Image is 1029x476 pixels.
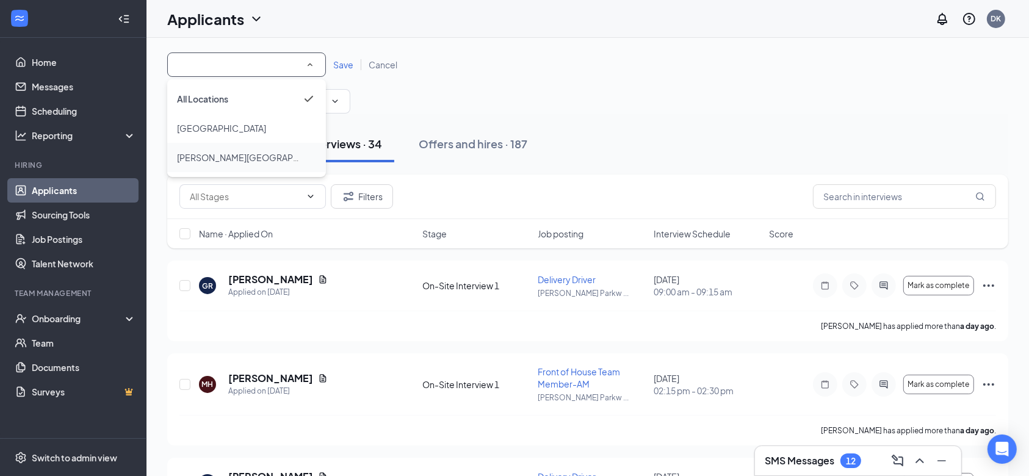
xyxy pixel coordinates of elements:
span: Gainesville West [177,123,266,134]
h1: Applicants [167,9,244,29]
li: Gainesville West [167,114,326,143]
svg: SmallChevronUp [305,59,316,70]
svg: Analysis [15,129,27,142]
span: Job posting [538,228,584,240]
div: [DATE] [654,372,762,397]
div: DK [991,13,1002,24]
div: On-Site Interview 1 [422,279,530,292]
span: Save [333,59,353,70]
span: Name · Applied On [199,228,273,240]
p: [PERSON_NAME] has applied more than . [821,321,996,331]
button: Minimize [932,451,951,471]
svg: ActiveChat [876,380,891,389]
svg: WorkstreamLogo [13,12,26,24]
p: [PERSON_NAME] Parkw ... [538,392,646,403]
div: Team Management [15,288,134,298]
div: Reporting [32,129,137,142]
div: Applied on [DATE] [228,385,328,397]
svg: ActiveChat [876,281,891,290]
b: a day ago [960,322,994,331]
span: Mark as complete [908,281,969,290]
div: Hiring [15,160,134,170]
svg: ChevronUp [912,453,927,468]
span: Stage [422,228,447,240]
span: Front of House Team Member-AM [538,366,621,389]
button: Mark as complete [903,375,974,394]
span: Jesse Jewell Parkway [177,152,336,163]
svg: Document [318,373,328,383]
svg: Tag [847,281,862,290]
svg: MagnifyingGlass [975,192,985,201]
svg: ComposeMessage [890,453,905,468]
button: Mark as complete [903,276,974,295]
a: Talent Network [32,251,136,276]
svg: Checkmark [301,92,316,106]
span: Delivery Driver [538,274,596,285]
span: Mark as complete [908,380,969,389]
span: 02:15 pm - 02:30 pm [654,384,762,397]
a: SurveysCrown [32,380,136,404]
svg: Note [818,380,832,389]
div: Onboarding [32,312,126,325]
li: Jesse Jewell Parkway [167,143,326,172]
p: [PERSON_NAME] Parkw ... [538,288,646,298]
a: Team [32,331,136,355]
div: Offers and hires · 187 [419,136,527,151]
svg: Ellipses [981,278,996,293]
svg: ChevronDown [249,12,264,26]
svg: Document [318,275,328,284]
span: All Locations [177,93,228,104]
input: All Stages [190,190,301,203]
span: Interview Schedule [654,228,731,240]
svg: Notifications [935,12,950,26]
svg: ChevronDown [306,192,316,201]
a: Job Postings [32,227,136,251]
a: Scheduling [32,99,136,123]
div: MH [202,379,214,389]
button: Filter Filters [331,184,393,209]
svg: Ellipses [981,377,996,392]
svg: Collapse [118,13,130,25]
div: 12 [846,456,856,466]
div: On-Site Interview 1 [422,378,530,391]
button: ComposeMessage [888,451,908,471]
span: 09:00 am - 09:15 am [654,286,762,298]
div: Switch to admin view [32,452,117,464]
span: Cancel [369,59,397,70]
svg: Settings [15,452,27,464]
h5: [PERSON_NAME] [228,372,313,385]
svg: UserCheck [15,312,27,325]
button: ChevronUp [910,451,930,471]
h5: [PERSON_NAME] [228,273,313,286]
a: Messages [32,74,136,99]
div: Applied on [DATE] [228,286,328,298]
p: [PERSON_NAME] has applied more than . [821,425,996,436]
div: Interviews · 34 [306,136,382,151]
svg: Minimize [934,453,949,468]
div: [DATE] [654,273,762,298]
svg: QuestionInfo [962,12,977,26]
div: GR [202,281,213,291]
li: All Locations [167,84,326,114]
b: a day ago [960,426,994,435]
a: Home [32,50,136,74]
svg: ChevronDown [330,96,340,106]
a: Documents [32,355,136,380]
a: Sourcing Tools [32,203,136,227]
a: Applicants [32,178,136,203]
div: Open Intercom Messenger [987,435,1017,464]
span: Score [769,228,793,240]
svg: Note [818,281,832,290]
svg: Filter [341,189,356,204]
svg: Tag [847,380,862,389]
h3: SMS Messages [765,454,834,467]
input: Search in interviews [813,184,996,209]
